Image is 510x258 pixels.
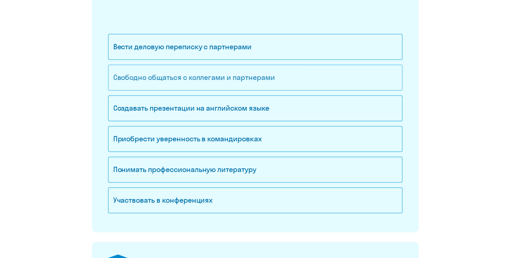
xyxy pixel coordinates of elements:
div: Свободно общаться с коллегами и партнерами [108,65,402,90]
div: Участвовать в конференциях [108,187,402,213]
div: Понимать профессиональную литературу [108,157,402,182]
div: Вести деловую переписку с партнерами [108,34,402,60]
div: Приобрести уверенность в командировках [108,126,402,152]
div: Создавать презентации на английском языке [108,95,402,121]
